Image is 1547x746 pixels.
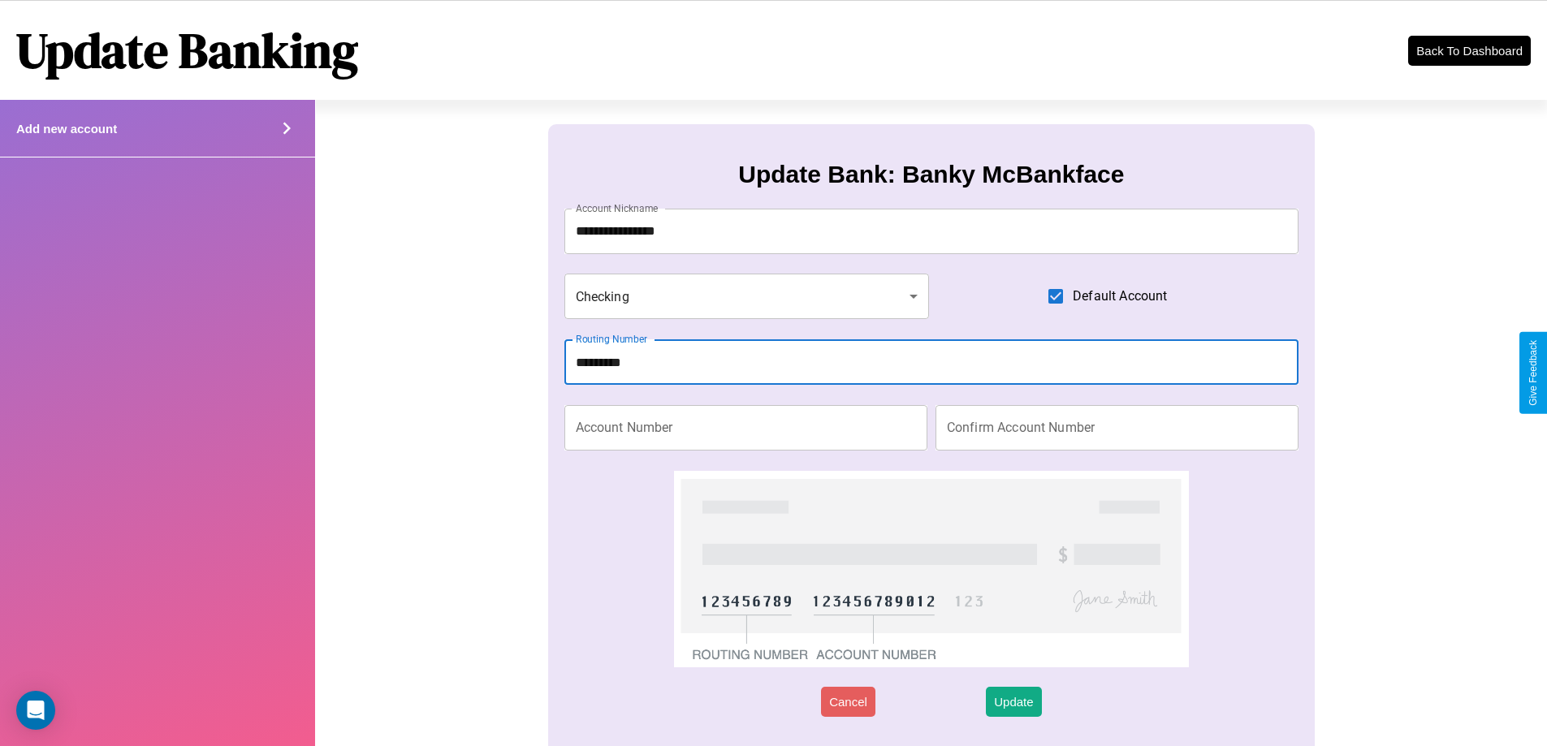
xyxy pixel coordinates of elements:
button: Update [986,687,1041,717]
h4: Add new account [16,122,117,136]
label: Account Nickname [576,201,659,215]
h1: Update Banking [16,17,358,84]
button: Cancel [821,687,875,717]
span: Default Account [1073,287,1167,306]
button: Back To Dashboard [1408,36,1531,66]
div: Give Feedback [1528,340,1539,406]
label: Routing Number [576,332,647,346]
img: check [674,471,1188,667]
div: Open Intercom Messenger [16,691,55,730]
h3: Update Bank: Banky McBankface [738,161,1124,188]
div: Checking [564,274,930,319]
